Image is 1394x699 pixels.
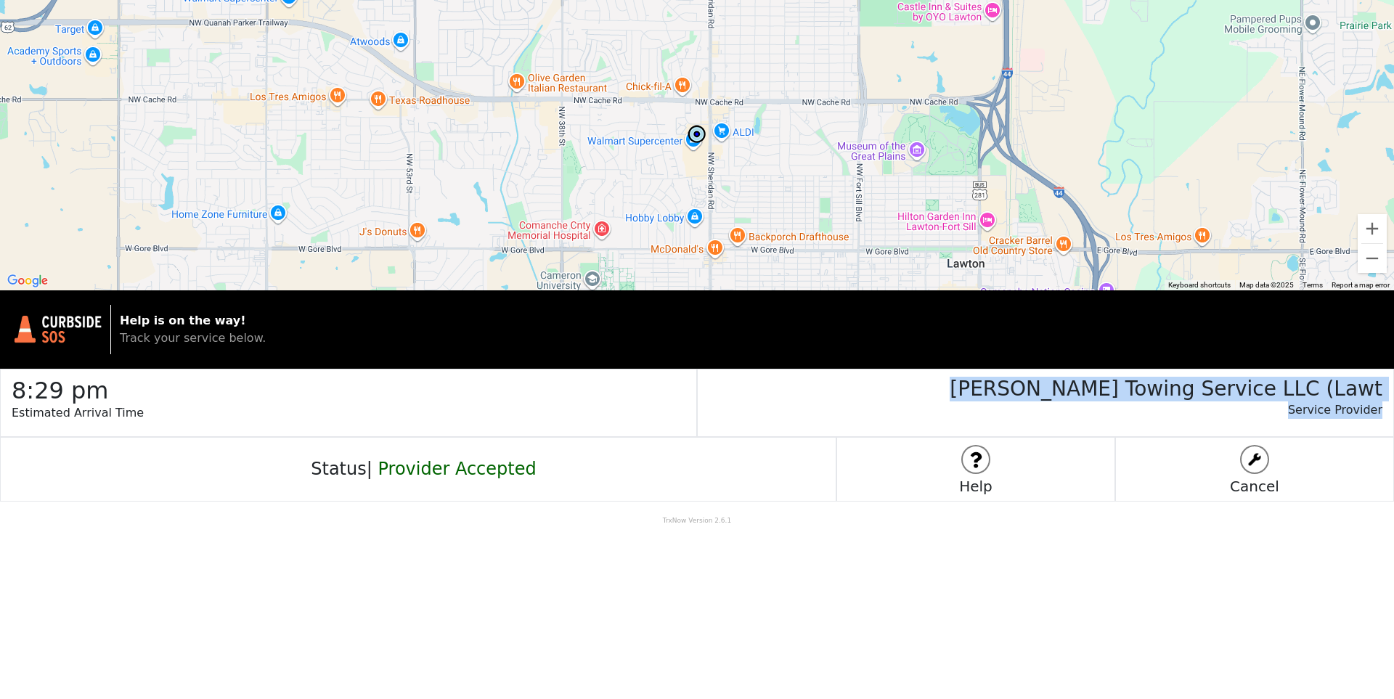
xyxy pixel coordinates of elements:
[1116,478,1393,495] h5: Cancel
[837,478,1114,495] h5: Help
[120,314,246,327] strong: Help is on the way!
[1358,214,1387,243] button: Zoom in
[963,446,989,473] img: logo stuff
[698,401,1382,433] p: Service Provider
[1242,446,1268,473] img: logo stuff
[4,271,52,290] img: Google
[4,271,52,290] a: Open this area in Google Maps (opens a new window)
[698,369,1382,401] h3: [PERSON_NAME] Towing Service LLC (Lawt
[1332,281,1390,289] a: Report a map error
[1239,281,1294,289] span: Map data ©2025
[15,316,102,343] img: trx now logo
[120,331,266,345] span: Track your service below.
[1303,281,1323,289] a: Terms (opens in new tab)
[378,459,536,479] span: Provider Accepted
[12,404,696,436] p: Estimated Arrival Time
[300,459,536,480] h4: Status |
[1168,280,1231,290] button: Keyboard shortcuts
[12,369,696,404] h2: 8:29 pm
[1358,244,1387,273] button: Zoom out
